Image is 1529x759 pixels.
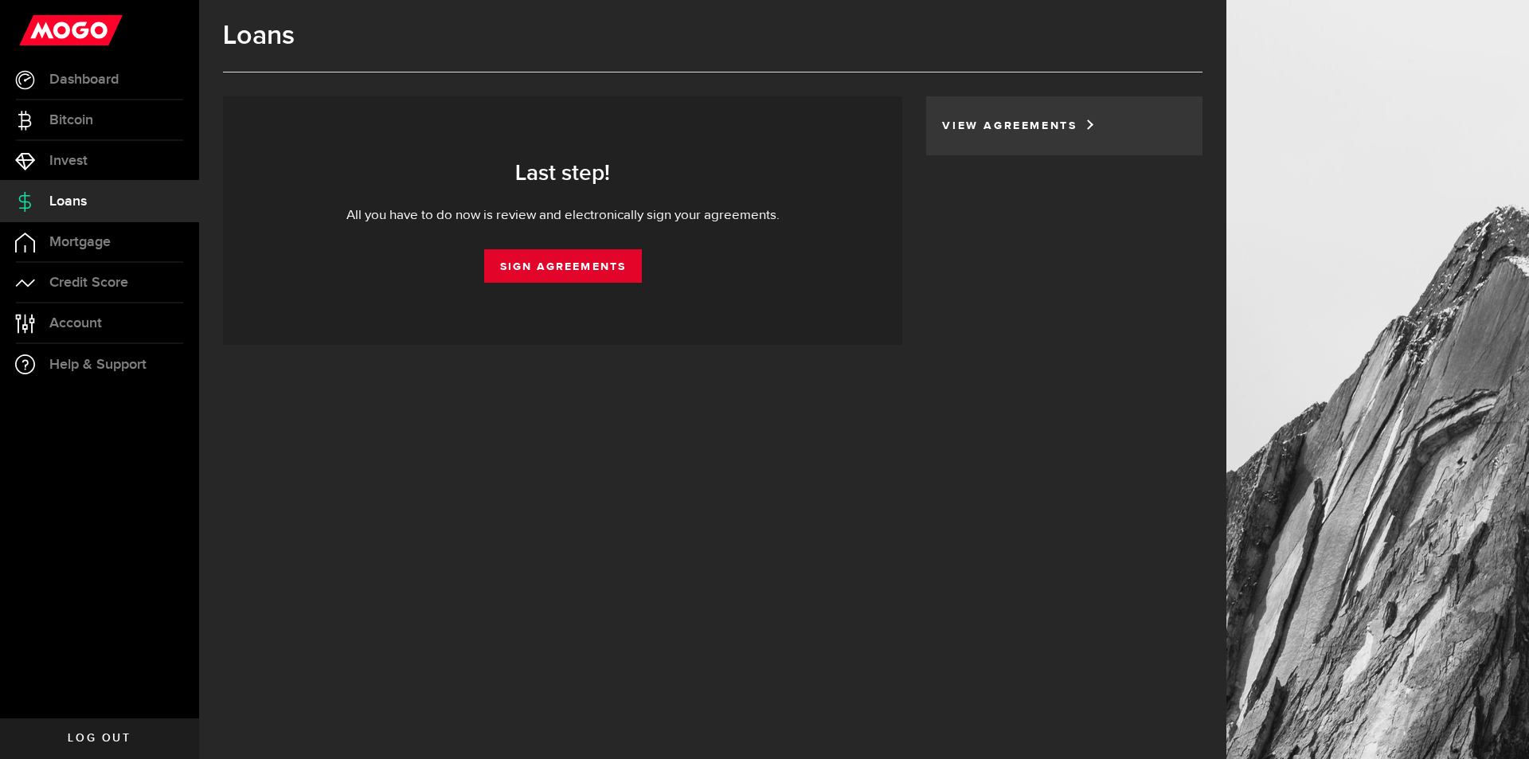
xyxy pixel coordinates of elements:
span: Account [49,316,102,331]
span: Bitcoin [49,113,93,127]
span: Invest [49,154,88,168]
a: View Agreements [942,120,1084,131]
span: Mortgage [49,235,111,249]
a: Sign Agreements [484,249,642,283]
div: All you have to do now is review and electronically sign your agreements. [247,206,878,225]
span: Dashboard [49,72,119,87]
span: Log out [68,733,131,744]
span: Loans [49,194,87,209]
h1: Loans [223,20,1202,52]
h3: Last step! [247,161,878,186]
span: Help & Support [49,358,147,372]
span: Credit Score [49,276,128,290]
button: Open LiveChat chat widget [13,6,61,54]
